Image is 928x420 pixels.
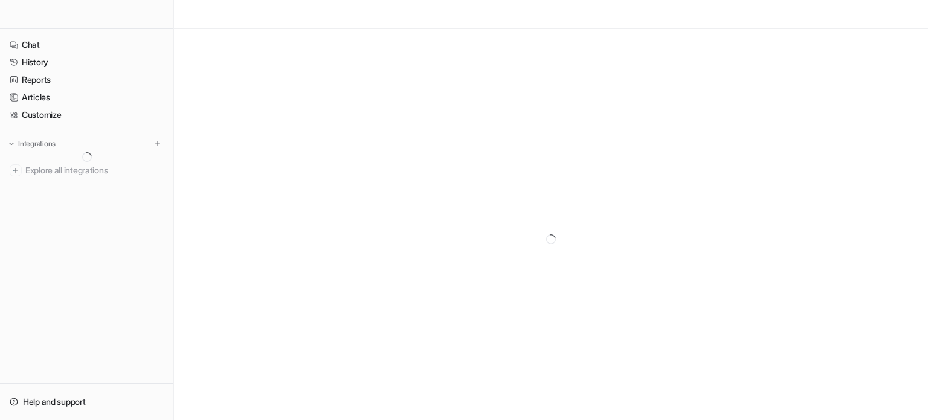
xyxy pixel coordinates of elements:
a: History [5,54,169,71]
a: Reports [5,71,169,88]
a: Chat [5,36,169,53]
button: Integrations [5,138,59,150]
p: Integrations [18,139,56,149]
a: Help and support [5,393,169,410]
a: Articles [5,89,169,106]
a: Explore all integrations [5,162,169,179]
img: explore all integrations [10,164,22,176]
span: Explore all integrations [25,161,164,180]
img: menu_add.svg [153,140,162,148]
a: Customize [5,106,169,123]
img: expand menu [7,140,16,148]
